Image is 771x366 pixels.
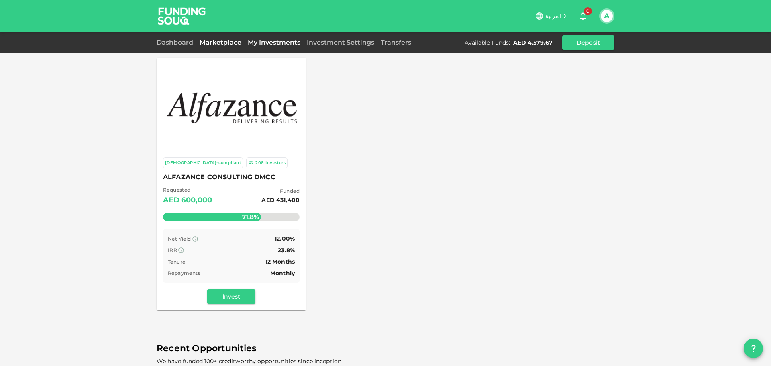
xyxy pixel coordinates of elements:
span: 23.8% [278,247,295,254]
img: Marketplace Logo [165,83,298,130]
button: question [744,339,763,358]
a: Marketplace [196,39,245,46]
a: My Investments [245,39,304,46]
span: Net Yield [168,236,191,242]
div: Available Funds : [465,39,510,47]
button: 0 [575,8,591,24]
span: Funded [261,187,300,195]
span: 12.00% [275,235,295,242]
span: 0 [584,7,592,15]
a: Investment Settings [304,39,377,46]
a: Transfers [377,39,414,46]
span: العربية [545,12,561,20]
div: AED 4,579.67 [513,39,553,47]
a: Marketplace Logo [DEMOGRAPHIC_DATA]-compliant 208Investors ALFAZANCE CONSULTING DMCC Requested AE... [157,58,306,310]
a: Dashboard [157,39,196,46]
button: Deposit [562,35,614,50]
span: Monthly [270,270,295,277]
button: A [601,10,613,22]
div: 208 [255,159,264,166]
span: We have funded 100+ creditworthy opportunities since inception [157,358,341,365]
div: [DEMOGRAPHIC_DATA]-compliant [165,159,241,166]
span: IRR [168,247,177,253]
span: Repayments [168,270,200,276]
button: Invest [207,289,255,304]
span: Requested [163,186,212,194]
span: 12 Months [265,258,295,265]
span: ALFAZANCE CONSULTING DMCC [163,172,300,183]
span: Recent Opportunities [157,341,614,356]
span: Tenure [168,259,185,265]
div: Investors [265,159,286,166]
